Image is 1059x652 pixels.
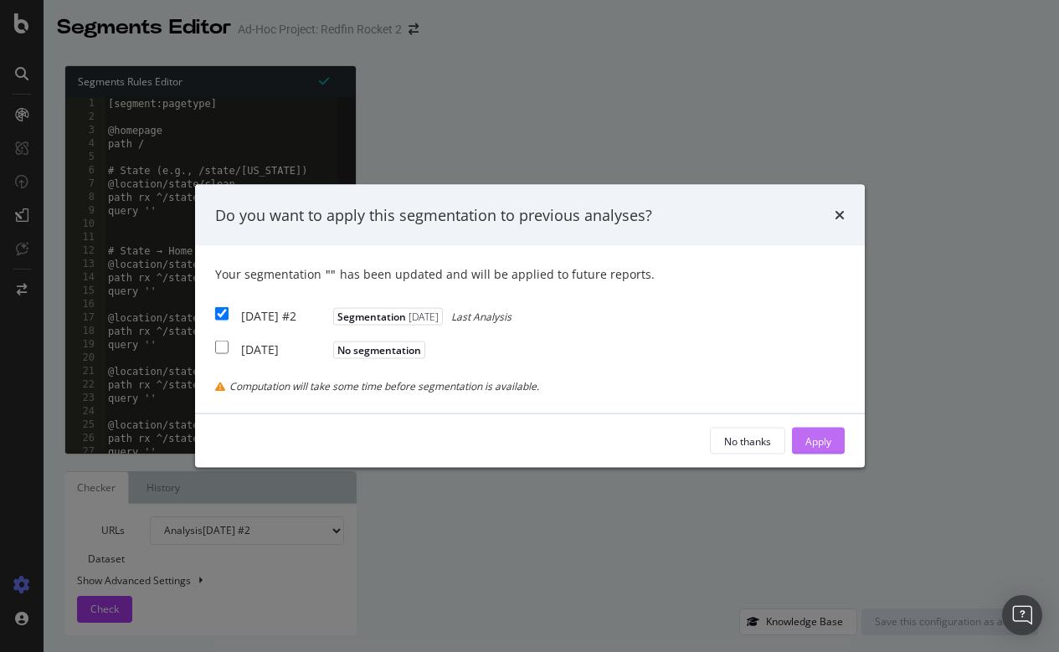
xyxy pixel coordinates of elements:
span: Last Analysis [451,310,512,324]
div: Apply [805,434,831,448]
div: No thanks [724,434,771,448]
span: Segmentation [333,308,443,326]
div: times [835,204,845,226]
span: Computation will take some time before segmentation is available . [229,379,539,393]
button: No thanks [710,428,785,454]
span: No segmentation [333,341,425,359]
span: [DATE] [406,310,439,324]
div: Open Intercom Messenger [1002,595,1042,635]
div: [DATE] [241,341,329,358]
span: " " [326,266,336,282]
div: Your segmentation has been updated and will be applied to future reports. [215,266,845,283]
div: modal [195,184,865,468]
div: Do you want to apply this segmentation to previous analyses? [215,204,652,226]
button: Apply [792,428,845,454]
div: [DATE] #2 [241,308,329,325]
